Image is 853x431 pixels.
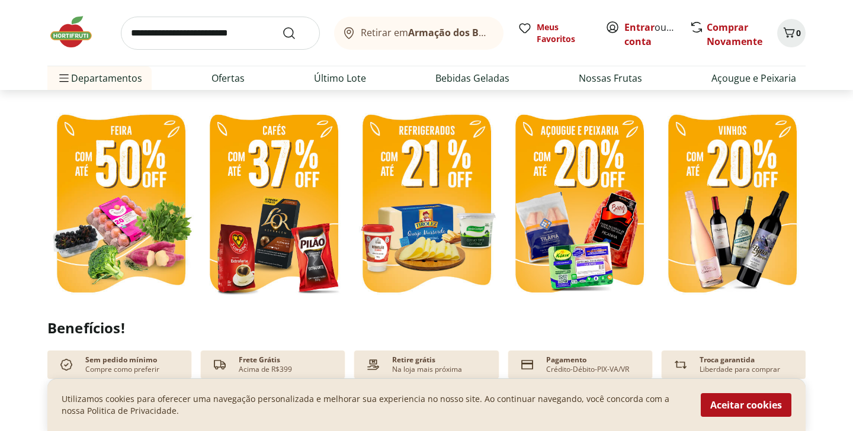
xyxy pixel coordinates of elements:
span: Retirar em [361,27,492,38]
span: Meus Favoritos [537,21,591,45]
img: check [57,355,76,374]
img: refrigerados [353,107,500,303]
input: search [121,17,320,50]
img: resfriados [506,107,653,303]
img: payment [364,355,383,374]
p: Utilizamos cookies para oferecer uma navegação personalizada e melhorar sua experiencia no nosso ... [62,393,687,417]
img: feira [47,107,194,303]
p: Liberdade para comprar [700,365,780,374]
h2: Benefícios! [47,320,806,336]
a: Nossas Frutas [579,71,642,85]
img: truck [210,355,229,374]
span: Departamentos [57,64,142,92]
a: Bebidas Geladas [435,71,509,85]
button: Retirar emArmação dos Búzios/RJ [334,17,504,50]
a: Ofertas [211,71,245,85]
img: café [200,107,347,303]
img: vinhos [659,107,806,303]
p: Pagamento [546,355,586,365]
a: Entrar [624,21,655,34]
span: 0 [796,27,801,38]
p: Frete Grátis [239,355,280,365]
p: Troca garantida [700,355,755,365]
p: Crédito-Débito-PIX-VA/VR [546,365,629,374]
img: Hortifruti [47,14,107,50]
a: Criar conta [624,21,690,48]
p: Compre como preferir [85,365,159,374]
img: Devolução [671,355,690,374]
p: Sem pedido mínimo [85,355,157,365]
img: card [518,355,537,374]
a: Meus Favoritos [518,21,591,45]
p: Acima de R$399 [239,365,292,374]
a: Comprar Novamente [707,21,762,48]
button: Submit Search [282,26,310,40]
button: Carrinho [777,19,806,47]
p: Na loja mais próxima [392,365,462,374]
b: Armação dos Búzios/RJ [408,26,517,39]
p: Retire grátis [392,355,435,365]
a: Último Lote [314,71,366,85]
button: Menu [57,64,71,92]
a: Açougue e Peixaria [711,71,796,85]
span: ou [624,20,677,49]
button: Aceitar cookies [701,393,791,417]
